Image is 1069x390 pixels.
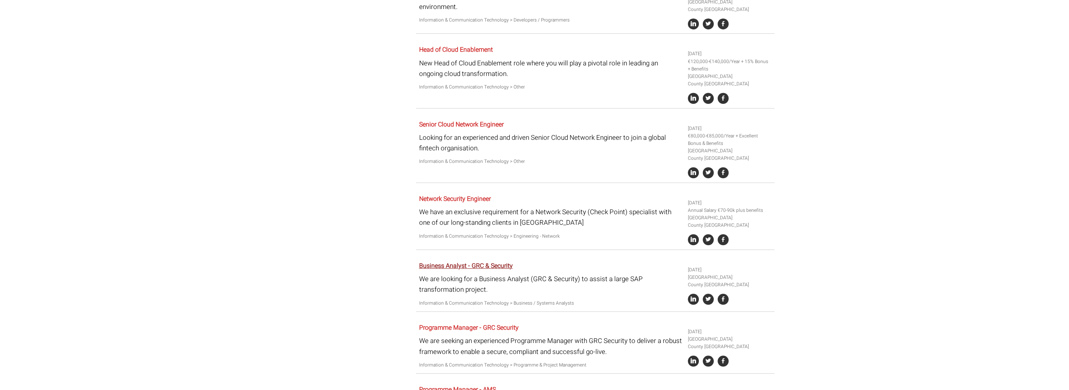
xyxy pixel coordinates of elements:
li: [DATE] [688,125,772,132]
li: €80,000-€85,000/Year + Excellent Bonus & Benefits [688,132,772,147]
li: Annual Salary €70-90k plus benefits [688,207,772,214]
p: Looking for an experienced and driven Senior Cloud Network Engineer to join a global fintech orga... [419,132,682,153]
p: Information & Communication Technology > Developers / Programmers [419,16,682,24]
li: [DATE] [688,199,772,207]
a: Network Security Engineer [419,194,491,204]
p: Information & Communication Technology > Business / Systems Analysts [419,300,682,307]
li: [GEOGRAPHIC_DATA] County [GEOGRAPHIC_DATA] [688,214,772,229]
p: We have an exclusive requirement for a Network Security (Check Point) specialist with one of our ... [419,207,682,228]
p: Information & Communication Technology > Engineering - Network [419,233,682,240]
p: Information & Communication Technology > Programme & Project Management [419,361,682,369]
a: Business Analyst - GRC & Security [419,261,513,271]
p: Information & Communication Technology > Other [419,83,682,91]
li: [DATE] [688,328,772,336]
a: Head of Cloud Enablement [419,45,493,54]
p: We are seeking an experienced Programme Manager with GRC Security to deliver a robust framework t... [419,336,682,357]
li: [DATE] [688,50,772,58]
p: Information & Communication Technology > Other [419,158,682,165]
p: New Head of Cloud Enablement role where you will play a pivotal role in leading an ongoing cloud ... [419,58,682,79]
li: [GEOGRAPHIC_DATA] County [GEOGRAPHIC_DATA] [688,274,772,289]
li: [GEOGRAPHIC_DATA] County [GEOGRAPHIC_DATA] [688,73,772,88]
li: [GEOGRAPHIC_DATA] County [GEOGRAPHIC_DATA] [688,336,772,350]
li: [DATE] [688,266,772,274]
a: Programme Manager - GRC Security [419,323,519,332]
li: €120,000-€140,000/Year + 15% Bonus + Benefits [688,58,772,73]
p: We are looking for a Business Analyst (GRC & Security) to assist a large SAP transformation project. [419,274,682,295]
a: Senior Cloud Network Engineer [419,120,504,129]
li: [GEOGRAPHIC_DATA] County [GEOGRAPHIC_DATA] [688,147,772,162]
